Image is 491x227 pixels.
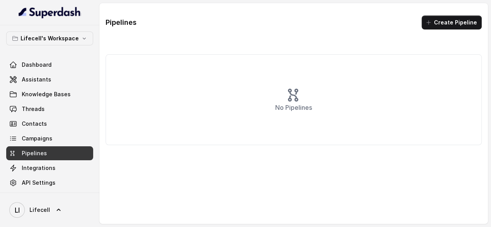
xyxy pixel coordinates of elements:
a: Knowledge Bases [6,87,93,101]
span: Contacts [22,120,47,128]
a: Pipelines [6,146,93,160]
a: Dashboard [6,58,93,72]
a: Campaigns [6,132,93,146]
img: light.svg [19,6,81,19]
span: Threads [22,105,45,113]
p: Lifecell's Workspace [21,34,79,43]
a: API Settings [6,176,93,190]
text: LI [15,206,20,214]
span: API Settings [22,179,56,187]
span: Dashboard [22,61,52,69]
a: Contacts [6,117,93,131]
p: No Pipelines [275,103,312,112]
span: Knowledge Bases [22,90,71,98]
button: Lifecell's Workspace [6,31,93,45]
span: Campaigns [22,135,52,142]
a: Threads [6,102,93,116]
span: Lifecell [29,206,50,214]
a: Assistants [6,73,93,87]
a: Integrations [6,161,93,175]
span: Pipelines [22,149,47,157]
a: Lifecell [6,199,93,221]
h1: Pipelines [106,16,137,29]
span: Assistants [22,76,51,83]
span: Integrations [22,164,56,172]
button: Create Pipeline [422,16,482,29]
